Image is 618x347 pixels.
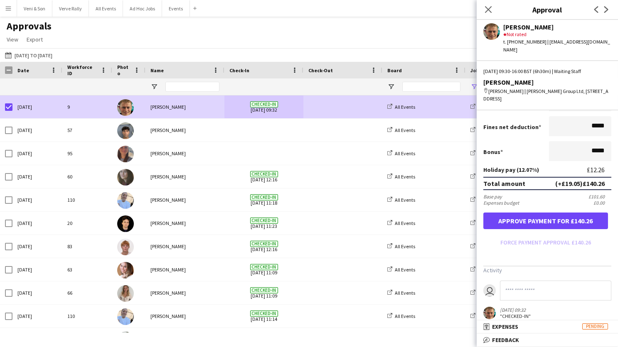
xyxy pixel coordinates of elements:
div: [PERSON_NAME] [145,258,224,281]
div: [DATE] 09:32 [500,307,531,313]
input: Name Filter Input [165,82,219,92]
span: Photo [117,64,130,76]
span: Check-In [229,67,249,73]
span: Check-Out [308,67,333,73]
div: 20 [62,212,112,235]
div: t. [PHONE_NUMBER] | [EMAIL_ADDRESS][DOMAIN_NAME] [503,38,611,53]
span: Feedback [492,336,519,344]
a: All Events [387,313,415,319]
a: [PERSON_NAME] [470,127,513,133]
span: Export [27,36,43,43]
span: All Events [395,266,415,273]
span: Checked-in [250,217,278,224]
span: Date [17,67,29,73]
div: 110 [62,188,112,211]
a: All Events [387,173,415,180]
div: [PERSON_NAME] [145,165,224,188]
mat-expansion-panel-header: ExpensesPending [477,320,618,333]
span: All Events [395,104,415,110]
span: View [7,36,18,43]
a: [PERSON_NAME] [470,197,513,203]
label: Bonus [483,148,503,156]
span: [DATE] 09:32 [229,95,298,118]
span: [DATE] 11:09 [229,258,298,281]
div: [PERSON_NAME] [145,235,224,258]
div: "CHECKED-IN" [500,313,531,319]
div: 83 [62,235,112,258]
span: All Events [395,150,415,156]
span: Checked-in [250,287,278,293]
button: Veni & Son [17,0,52,17]
label: Holiday pay (12.07%) [483,166,539,173]
button: Approve payment for £140.26 [483,213,608,229]
span: Expenses [492,323,518,330]
span: Job Title [470,67,492,73]
label: Fines net deduction [483,123,541,131]
img: Grace Reilly [117,262,134,279]
a: All Events [387,127,415,133]
button: All Events [89,0,123,17]
a: All Events [387,220,415,226]
div: [DATE] 09:30-16:00 BST (6h30m) | Waiting Staff [483,68,611,75]
input: Board Filter Input [402,82,460,92]
div: 110 [62,305,112,327]
h3: Activity [483,266,611,274]
img: Richard Windsor [117,215,134,232]
span: Checked-in [250,241,278,247]
div: [PERSON_NAME] [145,212,224,235]
a: View [3,34,22,45]
a: All Events [387,266,415,273]
span: All Events [395,173,415,180]
a: [PERSON_NAME] [470,220,513,226]
span: All Events [395,313,415,319]
img: Isobel Crabb [117,285,134,302]
a: All Events [387,290,415,296]
div: 60 [62,165,112,188]
a: [PERSON_NAME] [470,313,513,319]
span: [DATE] 11:14 [229,305,298,327]
div: [DATE] [12,281,62,304]
span: Checked-in [250,171,278,177]
span: Pending [582,323,608,330]
div: Expenses budget [483,200,519,206]
div: [PERSON_NAME] [145,142,224,165]
span: Checked-in [250,264,278,270]
div: 95 [62,142,112,165]
div: [DATE] [12,142,62,165]
a: All Events [387,150,415,156]
button: Open Filter Menu [470,83,478,90]
a: Export [23,34,46,45]
a: All Events [387,243,415,249]
img: Tabitha Stork [117,146,134,162]
app-user-avatar: George Hayter [483,307,496,319]
span: Checked-in [250,310,278,317]
a: [PERSON_NAME] [470,104,513,110]
img: Arya Firake [117,122,134,139]
div: 66 [62,281,112,304]
span: [DATE] 11:23 [229,212,298,235]
div: [DATE] [12,119,62,142]
div: [DATE] [12,235,62,258]
a: [PERSON_NAME] [470,243,513,249]
span: [DATE] 12:16 [229,165,298,188]
a: All Events [387,197,415,203]
button: Events [162,0,190,17]
img: Flora McCullough [117,169,134,186]
div: [DATE] [12,95,62,118]
div: [DATE] [12,188,62,211]
a: [PERSON_NAME] [470,290,513,296]
div: [PERSON_NAME] [145,119,224,142]
span: Checked-in [250,101,278,108]
button: [DATE] to [DATE] [3,50,54,60]
button: Verve Rally [52,0,89,17]
div: [DATE] [12,212,62,235]
div: [PERSON_NAME] [503,23,611,31]
div: Total amount [483,179,525,188]
span: Workforce ID [67,64,97,76]
div: [DATE] [12,305,62,327]
a: [PERSON_NAME] [470,266,513,273]
span: All Events [395,243,415,249]
div: 57 [62,119,112,142]
a: [PERSON_NAME] [470,150,513,156]
div: [DATE] [12,165,62,188]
